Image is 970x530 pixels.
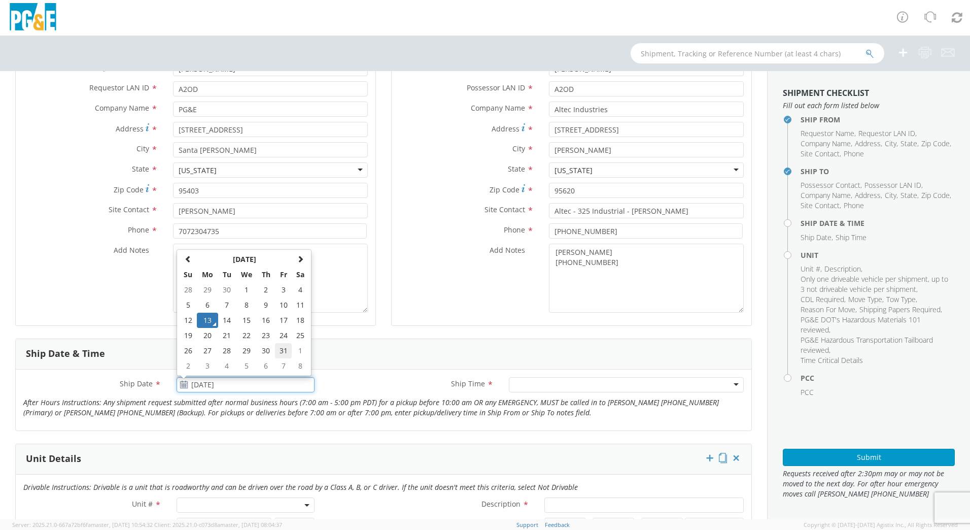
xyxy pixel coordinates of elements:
[292,282,309,297] td: 4
[855,139,881,148] span: Address
[12,521,153,528] span: Server: 2025.21.0-667a72bf6fa
[236,358,257,374] td: 5
[8,3,58,33] img: pge-logo-06675f144f4cfa6a6814.png
[844,201,864,210] span: Phone
[484,205,525,214] span: Site Contact
[292,313,309,328] td: 18
[801,116,955,123] h4: Ship From
[292,297,309,313] td: 11
[257,297,274,313] td: 9
[801,168,955,175] h4: Ship To
[801,335,952,355] li: ,
[91,521,153,528] span: master, [DATE] 10:54:32
[631,43,884,63] input: Shipment, Tracking or Reference Number (at least 4 chars)
[801,374,955,382] h4: PCC
[179,343,197,358] td: 26
[801,139,851,148] span: Company Name
[859,305,942,315] li: ,
[545,521,570,528] a: Feedback
[218,313,236,328] td: 14
[921,139,950,148] span: Zip Code
[824,264,861,274] span: Description
[95,103,149,113] span: Company Name
[855,139,882,149] li: ,
[236,313,257,328] td: 15
[197,297,218,313] td: 6
[801,355,863,365] span: Time Critical Details
[197,313,218,328] td: 13
[858,128,915,138] span: Requestor LAN ID
[218,328,236,343] td: 21
[801,149,841,159] li: ,
[197,343,218,358] td: 27
[848,294,884,305] li: ,
[801,201,841,211] li: ,
[490,185,519,194] span: Zip Code
[275,267,292,282] th: Fr
[197,282,218,297] td: 29
[26,454,81,464] h3: Unit Details
[801,233,833,243] li: ,
[114,185,144,194] span: Zip Code
[179,282,197,297] td: 28
[783,87,869,98] strong: Shipment Checklist
[859,305,941,314] span: Shipping Papers Required
[555,165,593,176] div: [US_STATE]
[236,267,257,282] th: We
[275,328,292,343] td: 24
[783,449,955,466] button: Submit
[26,349,105,359] h3: Ship Date & Time
[154,521,282,528] span: Client: 2025.21.0-c073d8a
[236,343,257,358] td: 29
[109,205,149,214] span: Site Contact
[179,165,217,176] div: [US_STATE]
[900,190,919,201] li: ,
[275,343,292,358] td: 31
[218,282,236,297] td: 30
[23,397,719,417] i: After Hours Instructions: Any shipment request submitted after normal business hours (7:00 am - 5...
[512,144,525,153] span: City
[292,343,309,358] td: 1
[801,219,955,227] h4: Ship Date & Time
[801,201,840,210] span: Site Contact
[885,139,898,149] li: ,
[275,297,292,313] td: 10
[257,343,274,358] td: 30
[504,225,525,235] span: Phone
[218,358,236,374] td: 4
[275,313,292,328] td: 17
[179,313,197,328] td: 12
[801,264,820,274] span: Unit #
[257,267,274,282] th: Th
[900,139,917,148] span: State
[292,358,309,374] td: 8
[801,149,840,158] span: Site Contact
[921,190,951,201] li: ,
[179,328,197,343] td: 19
[801,180,862,190] li: ,
[783,101,955,111] span: Fill out each form listed below
[197,252,292,267] th: Select Month
[801,305,855,314] span: Reason For Move
[236,297,257,313] td: 8
[292,328,309,343] td: 25
[824,264,862,274] li: ,
[783,469,955,499] span: Requests received after 2:30pm may or may not be moved to the next day. For after hour emergency ...
[804,521,958,529] span: Copyright © [DATE]-[DATE] Agistix Inc., All Rights Reserved
[801,264,822,274] li: ,
[236,328,257,343] td: 22
[864,180,923,190] li: ,
[179,297,197,313] td: 5
[508,164,525,174] span: State
[801,274,952,294] li: ,
[218,267,236,282] th: Tu
[471,103,525,113] span: Company Name
[855,190,882,201] li: ,
[801,274,948,294] span: Only one driveable vehicle per shipment, up to 3 not driveable vehicle per shipment
[885,190,898,201] li: ,
[89,83,149,92] span: Requestor LAN ID
[801,294,846,305] li: ,
[900,139,919,149] li: ,
[864,180,921,190] span: Possessor LAN ID
[921,190,950,200] span: Zip Code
